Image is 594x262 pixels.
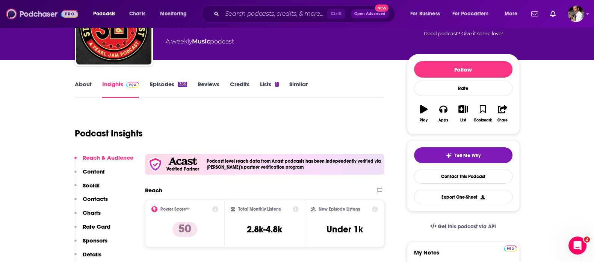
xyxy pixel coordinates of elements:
[230,81,249,98] a: Credits
[192,38,210,45] a: Music
[414,100,434,127] button: Play
[83,182,100,189] p: Social
[74,209,101,223] button: Charts
[238,207,281,212] h2: Total Monthly Listens
[452,9,488,19] span: For Podcasters
[410,9,440,19] span: For Business
[568,6,584,22] img: User Profile
[178,82,187,87] div: 356
[414,169,512,184] a: Contact This Podcast
[75,81,92,98] a: About
[375,4,388,12] span: New
[528,7,541,20] a: Show notifications dropdown
[414,61,512,78] button: Follow
[222,8,327,20] input: Search podcasts, credits, & more...
[74,182,100,196] button: Social
[438,118,448,123] div: Apps
[166,37,234,46] div: A weekly podcast
[505,9,517,19] span: More
[129,9,145,19] span: Charts
[83,223,110,230] p: Rate Card
[83,251,101,258] p: Details
[275,82,279,87] div: 1
[168,157,197,165] img: Acast
[83,209,101,216] p: Charts
[75,128,143,139] h1: Podcast Insights
[74,154,133,168] button: Reach & Audience
[198,81,219,98] a: Reviews
[499,8,527,20] button: open menu
[424,31,503,36] span: Good podcast? Give it some love!
[547,7,559,20] a: Show notifications dropdown
[83,195,108,202] p: Contacts
[351,9,389,18] button: Open AdvancedNew
[497,118,508,123] div: Share
[155,8,196,20] button: open menu
[74,168,105,182] button: Content
[145,187,162,194] h2: Reach
[126,82,139,88] img: Podchaser Pro
[102,81,139,98] a: InsightsPodchaser Pro
[584,237,590,243] span: 2
[148,157,163,172] img: verfied icon
[319,207,360,212] h2: New Episode Listens
[460,118,466,123] div: List
[447,8,499,20] button: open menu
[260,81,279,98] a: Lists1
[438,223,496,230] span: Get this podcast via API
[83,154,133,161] p: Reach & Audience
[474,118,491,123] div: Bookmark
[473,100,493,127] button: Bookmark
[434,100,453,127] button: Apps
[568,6,584,22] button: Show profile menu
[414,81,512,96] div: Rate
[354,12,385,16] span: Open Advanced
[326,224,363,235] h3: Under 1k
[166,167,199,171] h5: Verified Partner
[124,8,150,20] a: Charts
[289,81,308,98] a: Similar
[74,237,107,251] button: Sponsors
[160,207,190,212] h2: Power Score™
[172,222,197,237] p: 50
[247,224,282,235] h3: 2.8k-4.8k
[414,147,512,163] button: tell me why sparkleTell Me Why
[414,249,512,262] label: My Notes
[83,237,107,244] p: Sponsors
[74,223,110,237] button: Rate Card
[150,81,187,98] a: Episodes356
[453,100,473,127] button: List
[209,5,402,22] div: Search podcasts, credits, & more...
[327,9,345,19] span: Ctrl K
[83,168,105,175] p: Content
[493,100,512,127] button: Share
[414,190,512,204] button: Export One-Sheet
[420,118,428,123] div: Play
[405,8,449,20] button: open menu
[504,244,517,252] a: Pro website
[504,246,517,252] img: Podchaser Pro
[455,153,481,159] span: Tell Me Why
[446,153,452,159] img: tell me why sparkle
[93,9,115,19] span: Podcasts
[424,217,502,236] a: Get this podcast via API
[6,7,78,21] img: Podchaser - Follow, Share and Rate Podcasts
[160,9,187,19] span: Monitoring
[568,6,584,22] span: Logged in as Quarto
[207,159,382,170] h4: Podcast level reach data from Acast podcasts has been independently verified via [PERSON_NAME]'s ...
[74,195,108,209] button: Contacts
[568,237,586,255] iframe: Intercom live chat
[88,8,125,20] button: open menu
